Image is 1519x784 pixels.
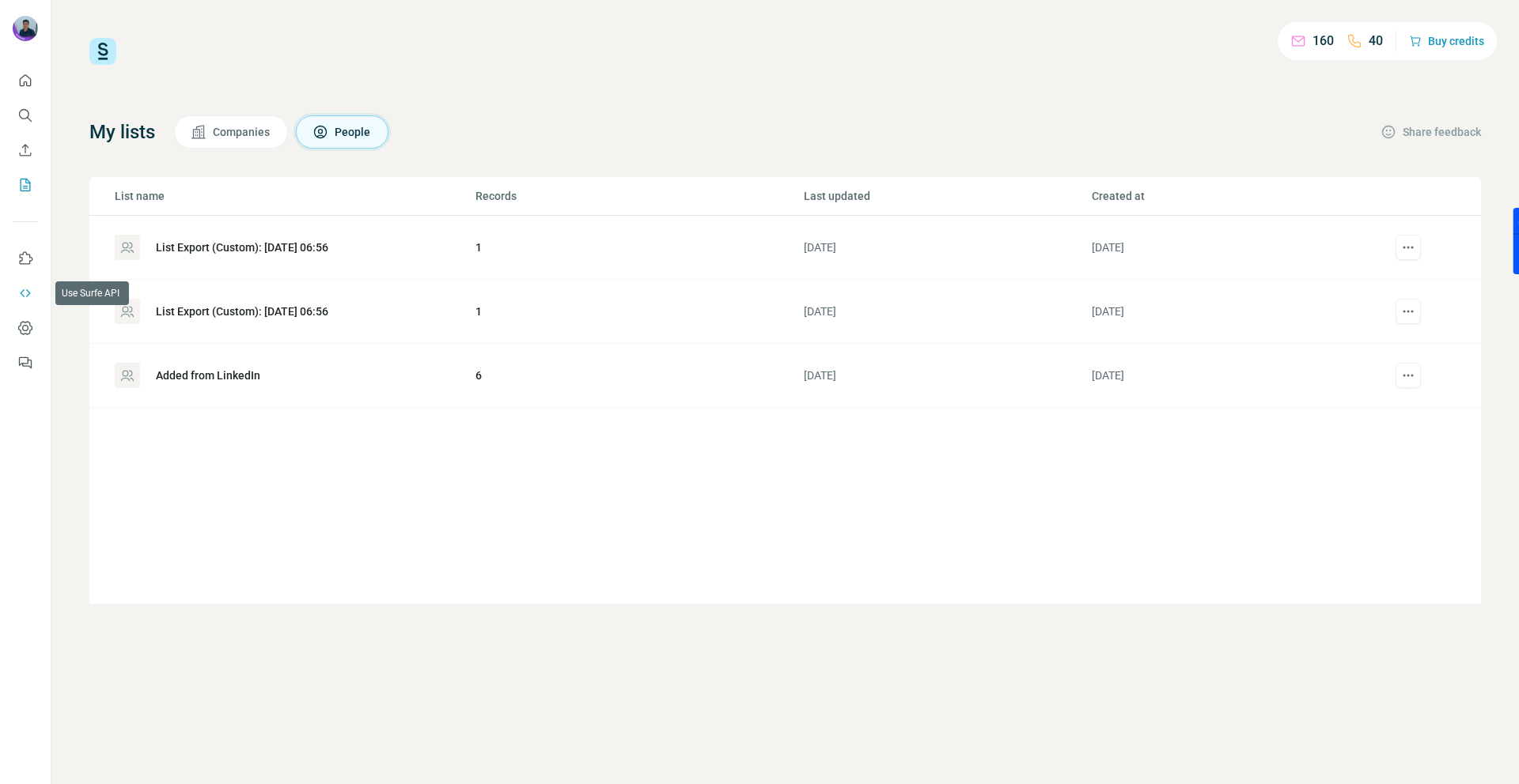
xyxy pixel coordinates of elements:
[13,66,38,95] button: Quick start
[1091,216,1378,280] td: [DATE]
[89,119,155,145] h4: My lists
[156,239,328,255] div: List Export (Custom): [DATE] 06:56
[13,314,38,342] button: Dashboard
[213,124,271,140] span: Companies
[1381,124,1481,140] button: Share feedback
[1369,32,1383,51] p: 40
[1396,299,1421,324] button: actions
[13,136,38,164] button: Enrich CSV
[1409,30,1484,52] button: Buy credits
[475,280,803,344] td: 1
[13,171,38,199] button: My lists
[1396,363,1421,388] button: actions
[804,188,1089,204] p: Last updated
[335,124,372,140] span: People
[156,303,328,319] div: List Export (Custom): [DATE] 06:56
[89,38,116,65] img: Surfe Logo
[803,344,1090,408] td: [DATE]
[475,216,803,280] td: 1
[13,16,38,41] img: Avatar
[115,188,474,204] p: List name
[475,344,803,408] td: 6
[475,188,802,204] p: Records
[13,101,38,130] button: Search
[1396,235,1421,260] button: actions
[1092,188,1377,204] p: Created at
[13,349,38,377] button: Feedback
[803,216,1090,280] td: [DATE]
[13,279,38,307] button: Use Surfe API
[1091,280,1378,344] td: [DATE]
[803,280,1090,344] td: [DATE]
[1313,32,1334,51] p: 160
[1091,344,1378,408] td: [DATE]
[156,367,260,383] div: Added from LinkedIn
[13,244,38,273] button: Use Surfe on LinkedIn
